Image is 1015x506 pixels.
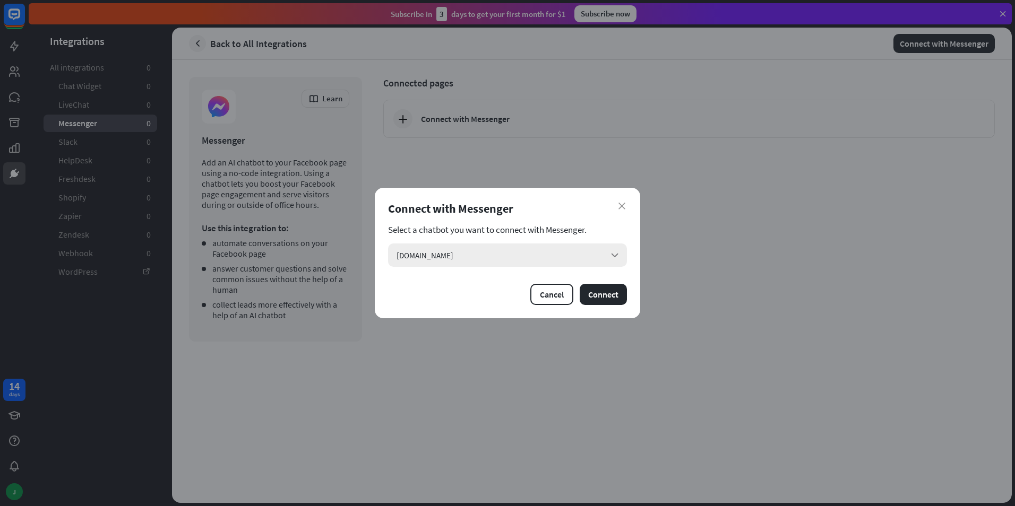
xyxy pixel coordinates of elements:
[8,4,40,36] button: Open LiveChat chat widget
[397,250,453,260] span: [DOMAIN_NAME]
[388,201,627,216] div: Connect with Messenger
[530,284,573,305] button: Cancel
[618,203,625,210] i: close
[580,284,627,305] button: Connect
[609,249,621,261] i: arrow_down
[388,224,627,235] section: Select a chatbot you want to connect with Messenger.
